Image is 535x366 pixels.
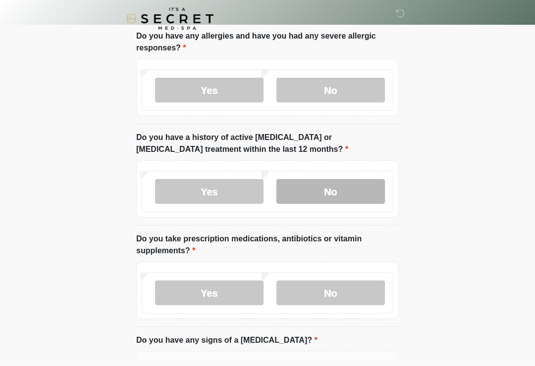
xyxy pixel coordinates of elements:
[155,280,264,305] label: Yes
[136,334,318,346] label: Do you have any signs of a [MEDICAL_DATA]?
[155,78,264,102] label: Yes
[155,179,264,204] label: Yes
[276,78,385,102] label: No
[136,132,399,155] label: Do you have a history of active [MEDICAL_DATA] or [MEDICAL_DATA] treatment within the last 12 mon...
[276,179,385,204] label: No
[136,233,399,257] label: Do you take prescription medications, antibiotics or vitamin supplements?
[126,7,214,30] img: It's A Secret Med Spa Logo
[276,280,385,305] label: No
[136,30,399,54] label: Do you have any allergies and have you had any severe allergic responses?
